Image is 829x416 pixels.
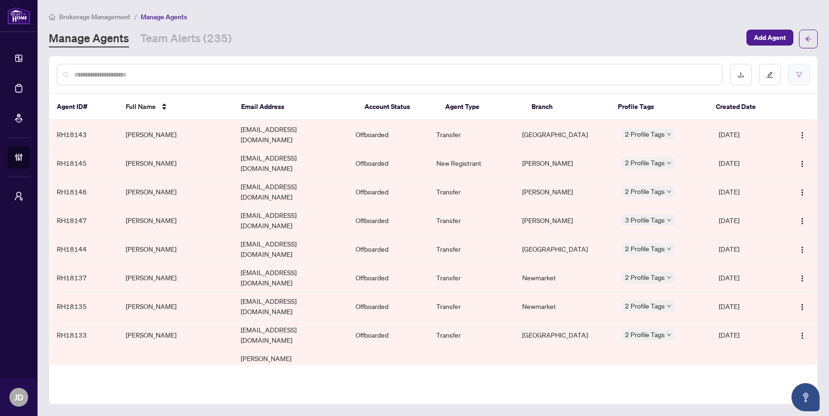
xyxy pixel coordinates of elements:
td: RH18144 [49,235,118,263]
th: Email Address [234,94,357,120]
td: Transfer [429,177,515,206]
img: Logo [799,160,806,168]
span: Manage Agents [141,13,187,21]
span: Add Agent [754,30,786,45]
td: [EMAIL_ADDRESS][DOMAIN_NAME] [233,292,348,321]
td: Transfer [429,120,515,149]
td: Transfer [429,292,515,321]
img: logo [8,7,30,24]
td: RH18146 [49,177,118,206]
td: Newmarket [515,263,614,292]
td: Transfer [429,235,515,263]
span: user-switch [14,192,23,201]
td: [DATE] [711,263,780,292]
a: Manage Agents [49,31,129,47]
td: Offboarded [348,235,429,263]
span: down [667,332,671,337]
button: Logo [795,213,810,228]
td: [GEOGRAPHIC_DATA] [515,235,614,263]
span: download [738,71,744,78]
span: down [667,189,671,194]
td: [PERSON_NAME] [118,177,233,206]
img: Logo [799,217,806,225]
td: Transfer [429,321,515,349]
span: edit [767,71,773,78]
td: [PERSON_NAME] [118,321,233,349]
td: Newmarket [515,292,614,321]
td: Offboarded [348,120,429,149]
td: RH18133 [49,321,118,349]
img: Logo [799,189,806,196]
th: Full Name [118,94,233,120]
span: down [667,218,671,223]
th: Agent Type [438,94,524,120]
td: RH18147 [49,206,118,235]
td: [DATE] [711,235,780,263]
td: RH18137 [49,263,118,292]
button: edit [759,64,781,85]
td: [DATE] [711,120,780,149]
span: 2 Profile Tags [625,300,665,311]
button: Logo [795,184,810,199]
td: [EMAIL_ADDRESS][DOMAIN_NAME] [233,321,348,349]
td: [PERSON_NAME] [118,235,233,263]
td: Transfer [429,206,515,235]
span: 3 Profile Tags [625,215,665,225]
td: Offboarded [348,292,429,321]
button: Logo [795,155,810,170]
span: home [49,14,55,20]
td: [PERSON_NAME] [118,349,233,399]
th: Branch [524,94,610,120]
td: [PERSON_NAME][EMAIL_ADDRESS][PERSON_NAME][DOMAIN_NAME] [233,349,348,399]
img: Logo [799,275,806,282]
img: Logo [799,246,806,254]
td: [DATE] [711,149,780,177]
td: [GEOGRAPHIC_DATA] [515,120,614,149]
span: Brokerage Management [59,13,130,21]
td: [PERSON_NAME] [515,206,614,235]
img: Logo [799,332,806,339]
td: Offboarded [348,349,429,399]
td: Offboarded [348,177,429,206]
button: download [730,64,752,85]
td: [EMAIL_ADDRESS][DOMAIN_NAME] [233,177,348,206]
button: Add Agent [746,30,793,46]
td: [EMAIL_ADDRESS][DOMAIN_NAME] [233,149,348,177]
button: Logo [795,270,810,285]
span: 2 Profile Tags [625,329,665,340]
span: down [667,275,671,280]
button: Logo [795,299,810,314]
span: down [667,304,671,308]
td: New Registrant [429,349,515,399]
td: Offboarded [348,206,429,235]
span: 2 Profile Tags [625,157,665,168]
td: RH18143 [49,120,118,149]
span: 2 Profile Tags [625,243,665,254]
td: [EMAIL_ADDRESS][DOMAIN_NAME] [233,206,348,235]
td: [DATE] [711,349,780,399]
th: Created Date [708,94,777,120]
td: RH18142 [49,349,118,399]
td: RH18145 [49,149,118,177]
td: Offboarded [348,321,429,349]
button: Logo [795,127,810,142]
td: [EMAIL_ADDRESS][DOMAIN_NAME] [233,263,348,292]
span: down [667,132,671,137]
button: Logo [795,327,810,342]
span: 2 Profile Tags [625,272,665,283]
img: Logo [799,303,806,311]
td: [PERSON_NAME] [118,206,233,235]
span: filter [796,71,802,78]
td: Offboarded [348,263,429,292]
td: [PERSON_NAME] [118,292,233,321]
td: [EMAIL_ADDRESS][DOMAIN_NAME] [233,120,348,149]
td: [EMAIL_ADDRESS][DOMAIN_NAME] [233,235,348,263]
li: / [134,11,137,22]
span: arrow-left [805,36,812,42]
td: RH18135 [49,292,118,321]
td: [GEOGRAPHIC_DATA] [515,321,614,349]
td: [DATE] [711,292,780,321]
td: [PERSON_NAME] [118,120,233,149]
td: [PERSON_NAME] [515,177,614,206]
span: down [667,161,671,165]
